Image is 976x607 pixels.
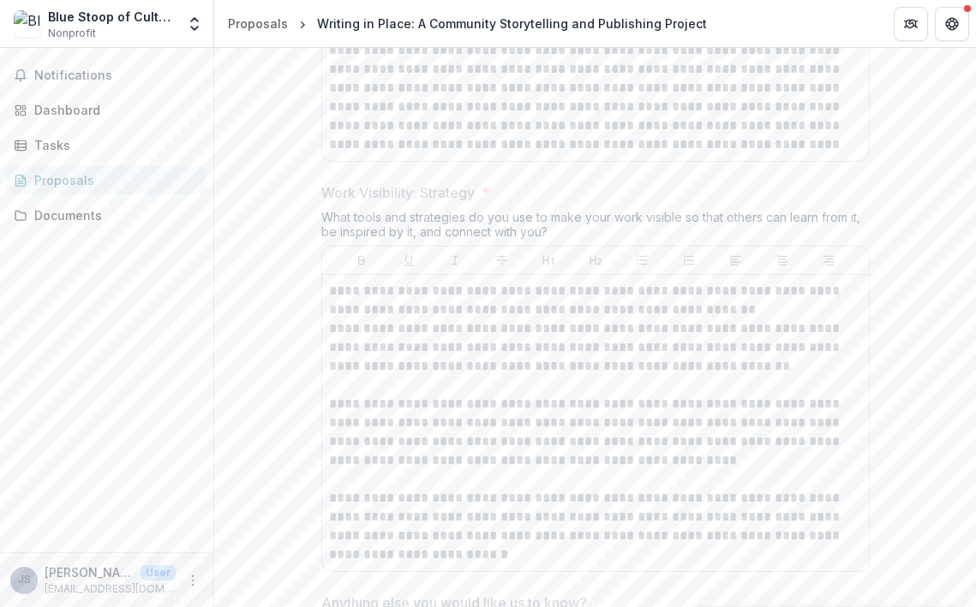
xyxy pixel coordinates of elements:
p: [EMAIL_ADDRESS][DOMAIN_NAME] [45,581,176,597]
div: Blue Stoop of CultureTrust [GEOGRAPHIC_DATA] [48,8,176,26]
button: Open entity switcher [183,7,207,41]
div: Proposals [34,171,193,189]
button: Ordered List [679,250,699,271]
div: Tasks [34,136,193,154]
button: Bold [351,250,372,271]
nav: breadcrumb [221,11,714,36]
p: User [141,565,176,580]
button: Underline [398,250,419,271]
div: Documents [34,206,193,224]
button: Notifications [7,62,207,89]
button: Heading 2 [585,250,606,271]
div: Proposals [228,15,288,33]
a: Dashboard [7,96,207,124]
div: Writing in Place: A Community Storytelling and Publishing Project [317,15,707,33]
p: [PERSON_NAME] [45,563,134,581]
span: Nonprofit [48,26,96,41]
button: Bullet List [632,250,652,271]
a: Proposals [7,166,207,194]
img: Blue Stoop of CultureTrust Greater Philadelphia [14,10,41,38]
button: Get Help [935,7,969,41]
div: Dashboard [34,101,193,119]
button: Align Right [818,250,839,271]
button: Partners [894,7,928,41]
div: Julian Shendelman [18,574,31,586]
button: Heading 1 [538,250,559,271]
div: What tools and strategies do you use to make your work visible so that others can learn from it, ... [321,210,870,246]
a: Documents [7,201,207,229]
button: Align Left [725,250,745,271]
a: Proposals [221,11,295,36]
p: Work Visibility: Strategy [321,182,475,203]
button: Italicize [445,250,465,271]
button: More [183,570,203,591]
button: Strike [492,250,512,271]
button: Align Center [772,250,793,271]
a: Tasks [7,131,207,159]
span: Notifications [34,68,200,83]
